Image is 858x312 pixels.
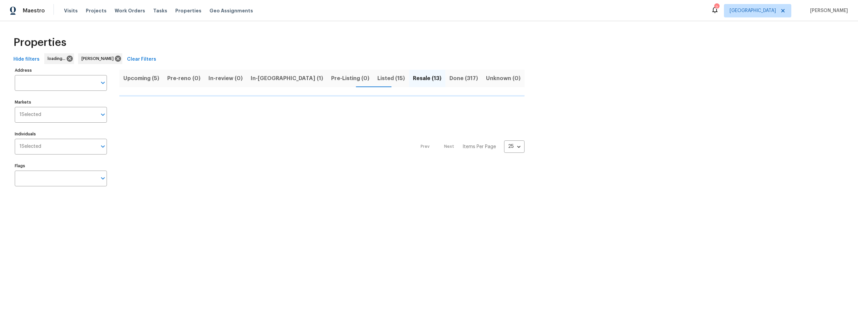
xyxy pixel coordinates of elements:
button: Hide filters [11,53,42,66]
span: Maestro [23,7,45,14]
span: Properties [13,39,66,46]
span: Work Orders [115,7,145,14]
span: Properties [175,7,201,14]
button: Open [98,110,108,119]
span: Visits [64,7,78,14]
span: Geo Assignments [209,7,253,14]
div: [PERSON_NAME] [78,53,122,64]
span: 1 Selected [19,112,41,118]
span: Listed (15) [377,74,405,83]
div: 25 [504,138,525,155]
span: Clear Filters [127,55,156,64]
div: loading... [44,53,74,64]
span: Resale (13) [413,74,441,83]
p: Items Per Page [463,143,496,150]
span: [GEOGRAPHIC_DATA] [730,7,776,14]
span: Tasks [153,8,167,13]
button: Open [98,78,108,87]
span: Upcoming (5) [123,74,159,83]
div: 2 [714,4,719,11]
label: Address [15,68,107,72]
span: [PERSON_NAME] [81,55,116,62]
label: Individuals [15,132,107,136]
button: Clear Filters [124,53,159,66]
nav: Pagination Navigation [414,101,525,193]
span: [PERSON_NAME] [807,7,848,14]
span: Projects [86,7,107,14]
label: Flags [15,164,107,168]
span: Pre-reno (0) [167,74,200,83]
span: In-review (0) [208,74,243,83]
span: In-[GEOGRAPHIC_DATA] (1) [251,74,323,83]
label: Markets [15,100,107,104]
span: Unknown (0) [486,74,520,83]
span: Hide filters [13,55,40,64]
button: Open [98,142,108,151]
button: Open [98,174,108,183]
span: 1 Selected [19,144,41,149]
span: loading... [48,55,68,62]
span: Pre-Listing (0) [331,74,369,83]
span: Done (317) [449,74,478,83]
